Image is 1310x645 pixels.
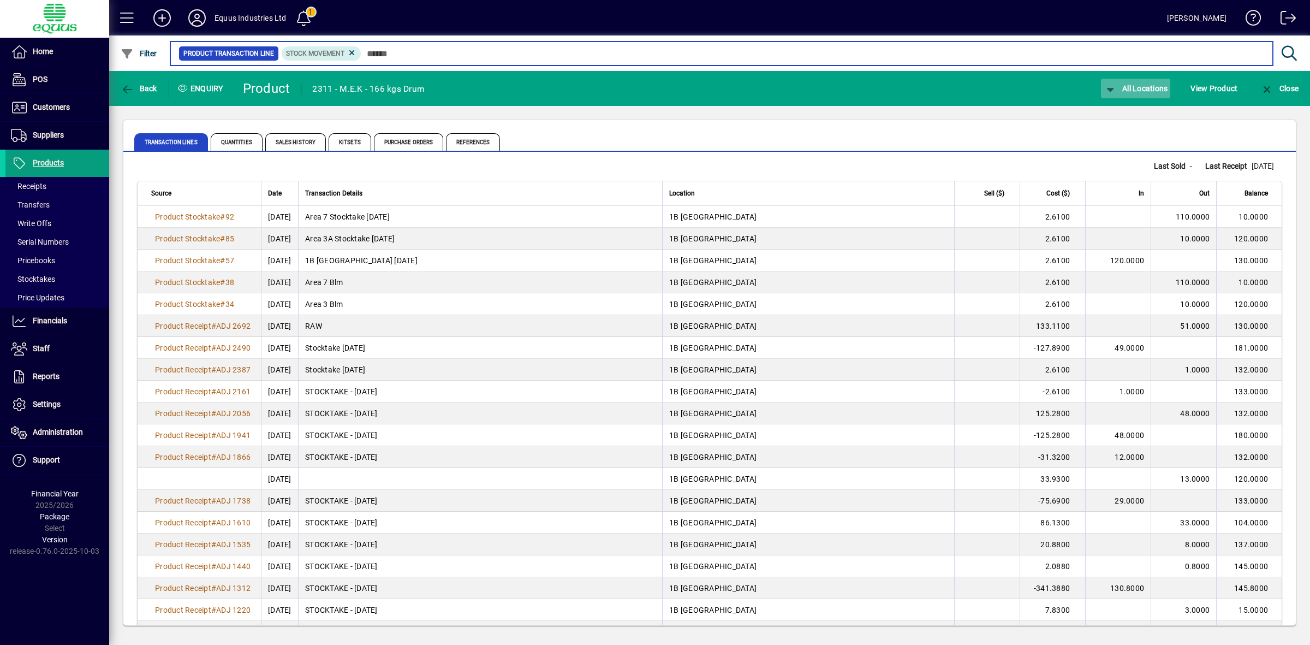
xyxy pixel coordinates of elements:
td: [DATE] [261,228,298,250]
span: Product Receipt [155,584,211,593]
td: 180.0000 [1216,424,1282,446]
span: [DATE] [1252,162,1274,170]
span: Transaction Details [305,187,362,199]
td: RAW [298,315,662,337]
span: Date [268,187,282,199]
span: In [1139,187,1144,199]
span: Stocktakes [11,275,55,283]
td: 15.0000 [1216,599,1282,621]
button: Profile [180,8,215,28]
button: Add [145,8,180,28]
td: Area 7 Stocktake [DATE] [298,206,662,228]
span: ADJ 1440 [216,562,251,571]
span: Support [33,455,60,464]
td: [DATE] [261,315,298,337]
td: [DATE] [261,381,298,403]
span: 48.0000 [1180,409,1210,418]
span: 120.0000 [1110,256,1144,265]
td: 181.0000 [1216,337,1282,359]
span: Financial Year [31,489,79,498]
td: Area 3 Blm [298,293,662,315]
span: 1B [GEOGRAPHIC_DATA] [669,496,757,505]
td: -2.6100 [1020,381,1085,403]
span: 34 [225,300,235,309]
span: ADJ 2161 [216,387,251,396]
span: # [211,365,216,374]
span: Serial Numbers [11,238,69,246]
span: # [211,409,216,418]
mat-chip: Product Transaction Type: Stock movement [282,46,361,61]
span: Receipts [11,182,46,191]
td: [DATE] [261,446,298,468]
td: [DATE] [261,512,298,534]
span: Version [42,535,68,544]
a: Customers [5,94,109,121]
a: POS [5,66,109,93]
td: 125.2800 [1020,403,1085,424]
span: 110.0000 [1176,212,1210,221]
span: Product Stocktake [155,278,220,287]
span: Home [33,47,53,56]
a: Product Receipt#ADJ 1941 [151,429,254,441]
div: Source [151,187,254,199]
td: 2.6100 [1020,271,1085,293]
td: STOCKTAKE - [DATE] [298,403,662,424]
td: -75.6900 [1020,490,1085,512]
td: 133.1100 [1020,315,1085,337]
span: 1B [GEOGRAPHIC_DATA] [669,344,757,352]
a: Product Receipt#ADJ 1866 [151,451,254,463]
a: Administration [5,419,109,446]
td: 2.6100 [1020,206,1085,228]
span: Quantities [211,133,263,151]
span: Sales History [265,133,326,151]
span: 29.0000 [1115,496,1144,505]
div: Sell ($) [961,187,1014,199]
span: 57 [225,256,235,265]
span: Transaction Lines [134,133,208,151]
td: [DATE] [261,534,298,555]
span: 1B [GEOGRAPHIC_DATA] [669,387,757,396]
button: Close [1258,79,1301,98]
td: 130.0000 [1216,315,1282,337]
span: View Product [1190,80,1237,97]
button: All Locations [1101,79,1171,98]
span: # [211,387,216,396]
span: Product Receipt [155,606,211,614]
span: Cost ($) [1046,187,1070,199]
td: 130.0000 [1216,250,1282,271]
div: 2311 - M.E.K - 166 kgs Drum [312,80,425,98]
span: ADJ 1610 [216,518,251,527]
span: Product Transaction Line [183,48,274,59]
div: Equus Industries Ltd [215,9,287,27]
div: Date [268,187,291,199]
a: Product Receipt#ADJ 2490 [151,342,254,354]
span: 85 [225,234,235,243]
span: 1B [GEOGRAPHIC_DATA] [669,300,757,309]
span: Stock movement [286,50,344,57]
td: [DATE] [261,577,298,599]
span: 1B [GEOGRAPHIC_DATA] [669,409,757,418]
td: Area 7 Blm [298,271,662,293]
td: 10.0000 [1216,271,1282,293]
td: [DATE] [261,271,298,293]
span: Product Receipt [155,453,211,461]
span: Customers [33,103,70,111]
a: Product Receipt#ADJ 1220 [151,604,254,616]
td: [DATE] [261,555,298,577]
a: Reports [5,363,109,390]
div: Product [243,80,290,97]
a: Product Receipt#ADJ 1440 [151,560,254,572]
span: Staff [33,344,50,353]
a: Receipts [5,177,109,196]
td: STOCKTAKE - [DATE] [298,577,662,599]
span: # [220,212,225,221]
span: Product Stocktake [155,256,220,265]
td: STOCKTAKE - [DATE] [298,555,662,577]
td: -31.3200 [1020,446,1085,468]
span: 1B [GEOGRAPHIC_DATA] [669,475,757,483]
app-page-header-button: Back [109,79,169,98]
span: 1B [GEOGRAPHIC_DATA] [669,212,757,221]
span: # [220,256,225,265]
td: 18.0000 [1216,621,1282,643]
span: Pricebooks [11,256,55,265]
